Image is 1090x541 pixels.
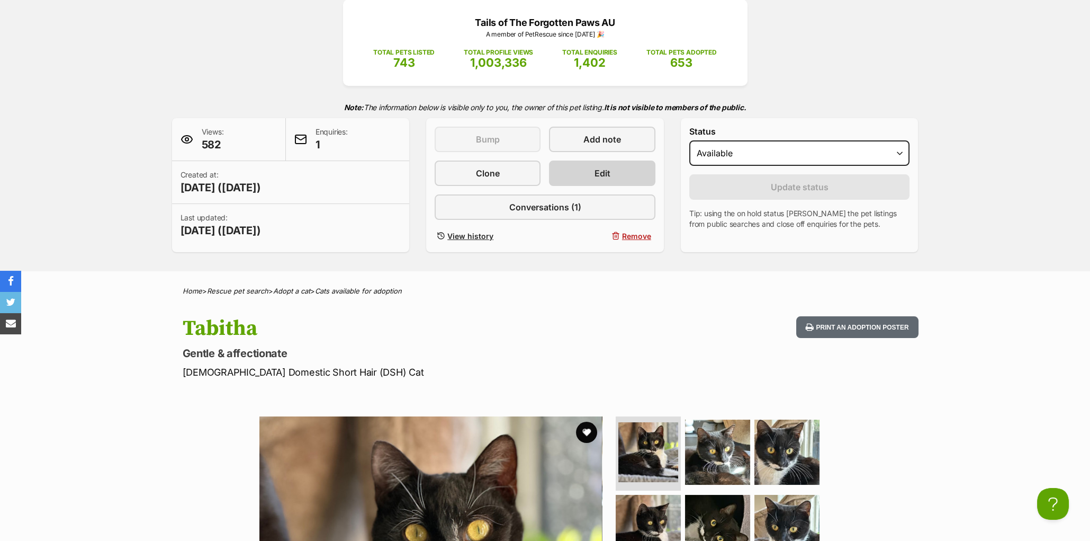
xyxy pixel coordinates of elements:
[373,48,435,57] p: TOTAL PETS LISTED
[359,30,732,39] p: A member of PetRescue since [DATE] 🎉
[435,127,541,152] button: Bump
[207,287,268,295] a: Rescue pet search
[435,228,541,244] a: View history
[689,208,910,229] p: Tip: using the on hold status [PERSON_NAME] the pet listings from public searches and close off e...
[316,137,348,152] span: 1
[181,180,261,195] span: [DATE] ([DATE])
[470,56,527,69] span: 1,003,336
[476,167,500,180] span: Clone
[562,48,617,57] p: TOTAL ENQUIRIES
[622,230,651,242] span: Remove
[689,174,910,200] button: Update status
[576,422,597,443] button: favourite
[183,316,630,341] h1: Tabitha
[359,15,732,30] p: Tails of The Forgotten Paws AU
[435,161,541,186] a: Clone
[549,228,655,244] button: Remove
[316,127,348,152] p: Enquiries:
[754,420,819,485] img: Photo of Tabitha
[464,48,533,57] p: TOTAL PROFILE VIEWS
[509,201,581,214] span: Conversations (1)
[574,56,606,69] span: 1,402
[583,133,621,146] span: Add note
[172,96,918,118] p: The information below is visible only to you, the owner of this pet listing.
[181,170,261,195] p: Created at:
[549,161,655,186] a: Edit
[435,194,655,220] a: Conversations (1)
[594,167,610,180] span: Edit
[685,420,750,485] img: Photo of Tabitha
[181,212,261,238] p: Last updated:
[181,223,261,238] span: [DATE] ([DATE])
[618,422,678,482] img: Photo of Tabitha
[476,133,500,146] span: Bump
[796,316,918,338] button: Print an adoption poster
[604,103,746,112] strong: It is not visible to members of the public.
[273,287,310,295] a: Adopt a cat
[183,346,630,361] p: Gentle & affectionate
[670,56,692,69] span: 653
[447,230,493,242] span: View history
[549,127,655,152] a: Add note
[344,103,364,112] strong: Note:
[393,56,415,69] span: 743
[156,287,934,295] div: > > >
[183,287,202,295] a: Home
[689,127,910,136] label: Status
[771,181,828,193] span: Update status
[183,365,630,379] p: [DEMOGRAPHIC_DATA] Domestic Short Hair (DSH) Cat
[1037,488,1069,520] iframe: Help Scout Beacon - Open
[315,287,402,295] a: Cats available for adoption
[646,48,717,57] p: TOTAL PETS ADOPTED
[202,127,224,152] p: Views:
[202,137,224,152] span: 582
